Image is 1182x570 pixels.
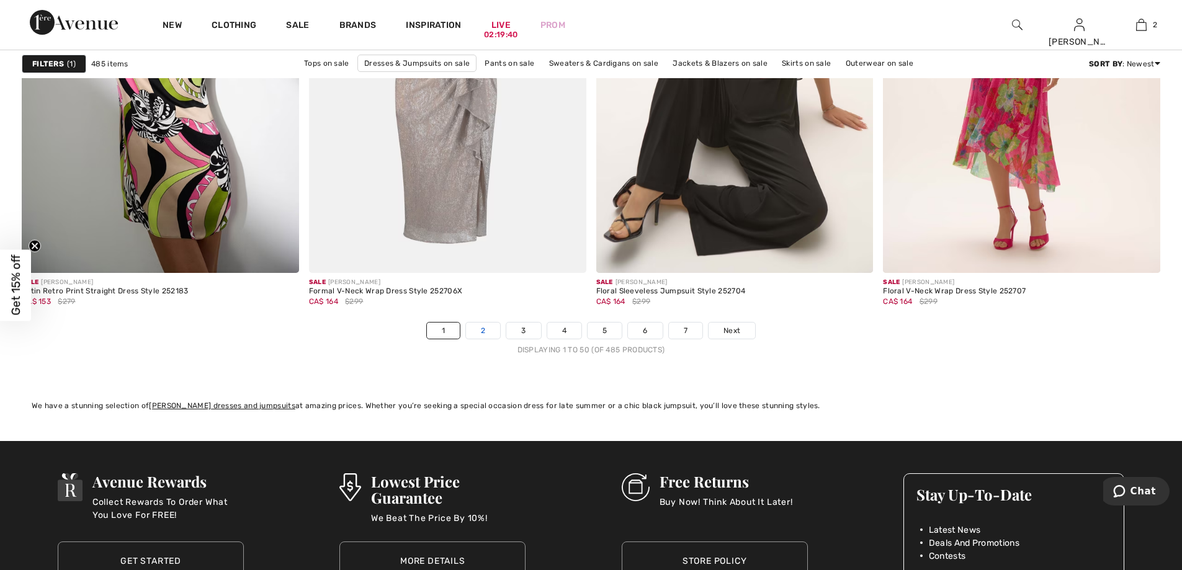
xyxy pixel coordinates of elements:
[58,296,75,307] span: $279
[92,473,244,489] h3: Avenue Rewards
[596,278,613,286] span: Sale
[9,255,23,316] span: Get 15% off
[22,344,1160,355] div: Displaying 1 to 50 (of 485 products)
[91,58,128,69] span: 485 items
[929,550,965,563] span: Contests
[406,20,461,33] span: Inspiration
[58,473,83,501] img: Avenue Rewards
[163,20,182,33] a: New
[596,297,625,306] span: CA$ 164
[371,512,526,537] p: We Beat The Price By 10%!
[67,58,76,69] span: 1
[22,287,189,296] div: Satin Retro Print Straight Dress Style 252183
[929,523,980,537] span: Latest News
[427,323,460,339] a: 1
[286,20,309,33] a: Sale
[669,323,702,339] a: 7
[22,278,189,287] div: [PERSON_NAME]
[298,55,356,71] a: Tops on sale
[916,486,1111,502] h3: Stay Up-To-Date
[1103,477,1170,508] iframe: Opens a widget where you can chat to one of our agents
[1111,17,1171,32] a: 2
[547,323,581,339] a: 4
[1074,17,1085,32] img: My Info
[929,537,1019,550] span: Deals And Promotions
[92,496,244,520] p: Collect Rewards To Order What You Love For FREE!
[506,323,540,339] a: 3
[1012,17,1023,32] img: search the website
[1089,60,1122,68] strong: Sort By
[345,296,363,307] span: $299
[1049,35,1109,48] div: [PERSON_NAME]
[1153,19,1157,30] span: 2
[776,55,837,71] a: Skirts on sale
[596,287,746,296] div: Floral Sleeveless Jumpsuit Style 252704
[588,323,622,339] a: 5
[920,296,938,307] span: $299
[309,278,462,287] div: [PERSON_NAME]
[1089,58,1160,69] div: : Newest
[622,473,650,501] img: Free Returns
[339,20,377,33] a: Brands
[32,58,64,69] strong: Filters
[1074,19,1085,30] a: Sign In
[632,296,650,307] span: $299
[478,55,540,71] a: Pants on sale
[32,400,1150,411] div: We have a stunning selection of at amazing prices. Whether you’re seeking a special occasion dres...
[22,297,51,306] span: CA$ 153
[883,297,912,306] span: CA$ 164
[883,278,900,286] span: Sale
[883,287,1026,296] div: Floral V-Neck Wrap Dress Style 252707
[628,323,662,339] a: 6
[309,287,462,296] div: Formal V-Neck Wrap Dress Style 252706X
[709,323,755,339] a: Next
[29,239,41,252] button: Close teaser
[491,19,511,32] a: Live02:19:40
[371,473,526,505] h3: Lowest Price Guarantee
[660,496,793,520] p: Buy Now! Think About It Later!
[596,278,746,287] div: [PERSON_NAME]
[357,55,477,72] a: Dresses & Jumpsuits on sale
[723,325,740,336] span: Next
[339,473,360,501] img: Lowest Price Guarantee
[309,297,338,306] span: CA$ 164
[30,10,118,35] img: 1ère Avenue
[666,55,774,71] a: Jackets & Blazers on sale
[466,323,500,339] a: 2
[212,20,256,33] a: Clothing
[660,473,793,489] h3: Free Returns
[543,55,665,71] a: Sweaters & Cardigans on sale
[883,278,1026,287] div: [PERSON_NAME]
[540,19,565,32] a: Prom
[149,401,295,410] a: [PERSON_NAME] dresses and jumpsuits
[484,29,517,41] div: 02:19:40
[839,55,920,71] a: Outerwear on sale
[1136,17,1147,32] img: My Bag
[309,278,326,286] span: Sale
[22,322,1160,355] nav: Page navigation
